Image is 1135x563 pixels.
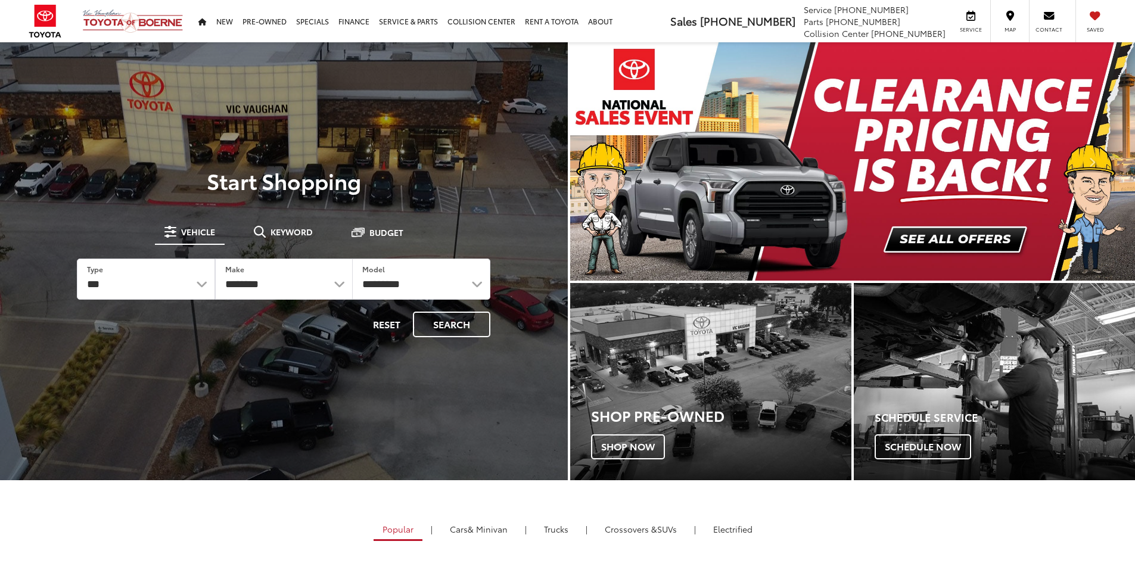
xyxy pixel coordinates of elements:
[804,15,823,27] span: Parts
[362,264,385,274] label: Model
[1082,26,1108,33] span: Saved
[700,13,795,29] span: [PHONE_NUMBER]
[468,523,508,535] span: & Minivan
[225,264,244,274] label: Make
[369,228,403,237] span: Budget
[804,27,869,39] span: Collision Center
[270,228,313,236] span: Keyword
[428,523,436,535] li: |
[591,408,851,423] h3: Shop Pre-Owned
[50,169,518,192] p: Start Shopping
[535,519,577,539] a: Trucks
[596,519,686,539] a: SUVs
[854,283,1135,480] a: Schedule Service Schedule Now
[854,283,1135,480] div: Toyota
[363,312,411,337] button: Reset
[875,434,971,459] span: Schedule Now
[591,434,665,459] span: Shop Now
[570,66,655,257] button: Click to view previous picture.
[670,13,697,29] span: Sales
[875,412,1135,424] h4: Schedule Service
[413,312,490,337] button: Search
[691,523,699,535] li: |
[570,283,851,480] a: Shop Pre-Owned Shop Now
[1050,66,1135,257] button: Click to view next picture.
[82,9,184,33] img: Vic Vaughan Toyota of Boerne
[834,4,909,15] span: [PHONE_NUMBER]
[997,26,1023,33] span: Map
[522,523,530,535] li: |
[441,519,517,539] a: Cars
[957,26,984,33] span: Service
[1036,26,1062,33] span: Contact
[570,283,851,480] div: Toyota
[871,27,946,39] span: [PHONE_NUMBER]
[374,519,422,541] a: Popular
[605,523,657,535] span: Crossovers &
[181,228,215,236] span: Vehicle
[87,264,103,274] label: Type
[583,523,590,535] li: |
[704,519,761,539] a: Electrified
[804,4,832,15] span: Service
[826,15,900,27] span: [PHONE_NUMBER]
